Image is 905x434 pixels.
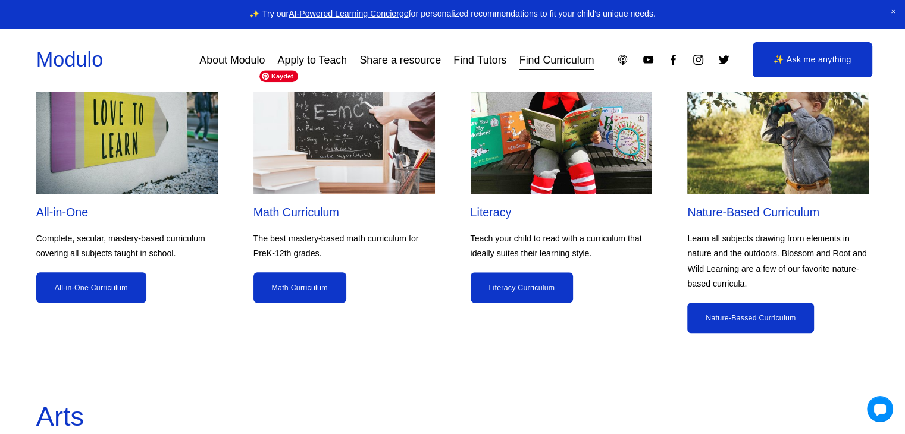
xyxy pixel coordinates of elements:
[36,58,218,194] img: All-in-One Curriculum
[692,54,704,66] a: Instagram
[199,49,265,71] a: About Modulo
[36,231,218,262] p: Complete, secular, mastery-based curriculum covering all subjects taught in school.
[687,303,814,333] a: Nature-Bassed Curriculum
[471,272,574,303] a: Literacy Curriculum
[36,205,218,221] h2: All-in-One
[253,272,346,303] a: Math Curriculum
[36,48,103,71] a: Modulo
[259,70,298,82] span: Kaydet
[718,54,730,66] a: Twitter
[667,54,679,66] a: Facebook
[453,49,506,71] a: Find Tutors
[253,231,435,262] p: The best mastery-based math curriculum for PreK-12th grades.
[471,205,652,221] h2: Literacy
[359,49,441,71] a: Share a resource
[36,272,146,303] a: All-in-One Curriculum
[278,49,347,71] a: Apply to Teach
[687,231,869,292] p: Learn all subjects drawing from elements in nature and the outdoors. Blossom and Root and Wild Le...
[519,49,594,71] a: Find Curriculum
[471,231,652,262] p: Teach your child to read with a curriculum that ideally suites their learning style.
[253,205,435,221] h2: Math Curriculum
[642,54,655,66] a: YouTube
[289,9,408,18] a: AI-Powered Learning Concierge
[687,205,869,221] h2: Nature-Based Curriculum
[753,42,872,78] a: ✨ Ask me anything
[616,54,629,66] a: Apple Podcasts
